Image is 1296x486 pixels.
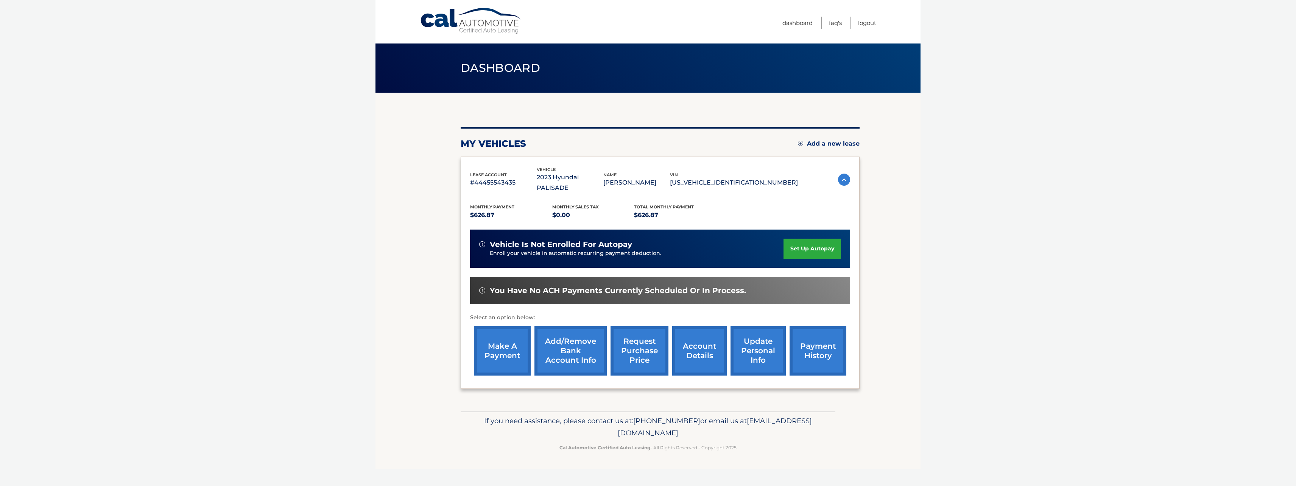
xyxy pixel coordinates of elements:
[537,172,603,193] p: 2023 Hyundai PALISADE
[461,138,526,149] h2: my vehicles
[470,172,507,177] span: lease account
[470,313,850,322] p: Select an option below:
[479,241,485,247] img: alert-white.svg
[479,287,485,293] img: alert-white.svg
[420,8,522,34] a: Cal Automotive
[790,326,846,376] a: payment history
[552,204,599,210] span: Monthly sales Tax
[603,177,670,188] p: [PERSON_NAME]
[670,177,798,188] p: [US_VEHICLE_IDENTIFICATION_NUMBER]
[731,326,786,376] a: update personal info
[537,167,556,172] span: vehicle
[838,174,850,186] img: accordion-active.svg
[858,17,876,29] a: Logout
[603,172,617,177] span: name
[490,286,746,295] span: You have no ACH payments currently scheduled or in process.
[672,326,727,376] a: account details
[634,204,694,210] span: Total Monthly Payment
[461,61,540,75] span: Dashboard
[798,140,860,148] a: Add a new lease
[466,415,830,439] p: If you need assistance, please contact us at: or email us at
[784,239,841,259] a: set up autopay
[490,240,632,249] span: vehicle is not enrolled for autopay
[798,141,803,146] img: add.svg
[633,416,700,425] span: [PHONE_NUMBER]
[470,210,552,220] p: $626.87
[490,249,784,258] p: Enroll your vehicle in automatic recurring payment deduction.
[618,416,812,437] span: [EMAIL_ADDRESS][DOMAIN_NAME]
[829,17,842,29] a: FAQ's
[470,177,537,188] p: #44455543435
[552,210,634,220] p: $0.00
[470,204,514,210] span: Monthly Payment
[559,445,650,450] strong: Cal Automotive Certified Auto Leasing
[782,17,813,29] a: Dashboard
[670,172,678,177] span: vin
[466,444,830,452] p: - All Rights Reserved - Copyright 2025
[474,326,531,376] a: make a payment
[634,210,716,220] p: $626.87
[611,326,668,376] a: request purchase price
[534,326,607,376] a: Add/Remove bank account info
